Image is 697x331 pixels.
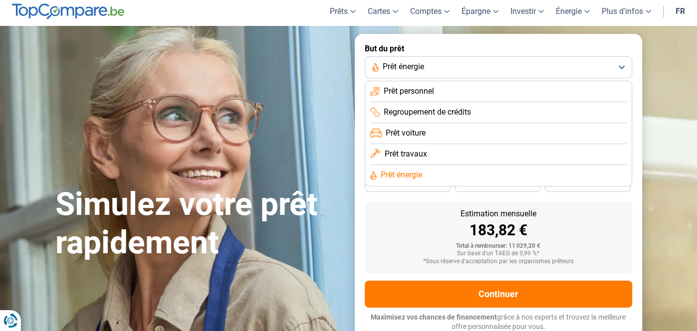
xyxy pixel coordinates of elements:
div: Sur base d'un TAEG de 3,99 %* [373,250,624,257]
button: Continuer [365,281,632,308]
span: Prêt personnel [384,86,434,97]
button: Prêt énergie [365,56,632,78]
div: *Sous réserve d'acceptation par les organismes prêteurs [373,258,624,265]
h1: Simulez votre prêt rapidement [55,185,343,262]
span: Prêt énergie [383,61,424,72]
span: Maximisez vos chances de financement [371,313,497,321]
span: 24 mois [577,181,599,187]
div: Total à rembourser: 11 029,20 € [373,243,624,250]
span: Regroupement de crédits [384,107,471,118]
label: But du prêt [365,44,632,53]
div: Estimation mensuelle [373,210,624,218]
span: 36 mois [397,181,419,187]
img: TopCompare [12,3,124,19]
span: Prêt travaux [384,149,427,160]
span: 30 mois [486,181,508,187]
span: Prêt énergie [381,169,422,180]
div: 183,82 € [373,223,624,238]
span: Prêt voiture [386,128,426,139]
